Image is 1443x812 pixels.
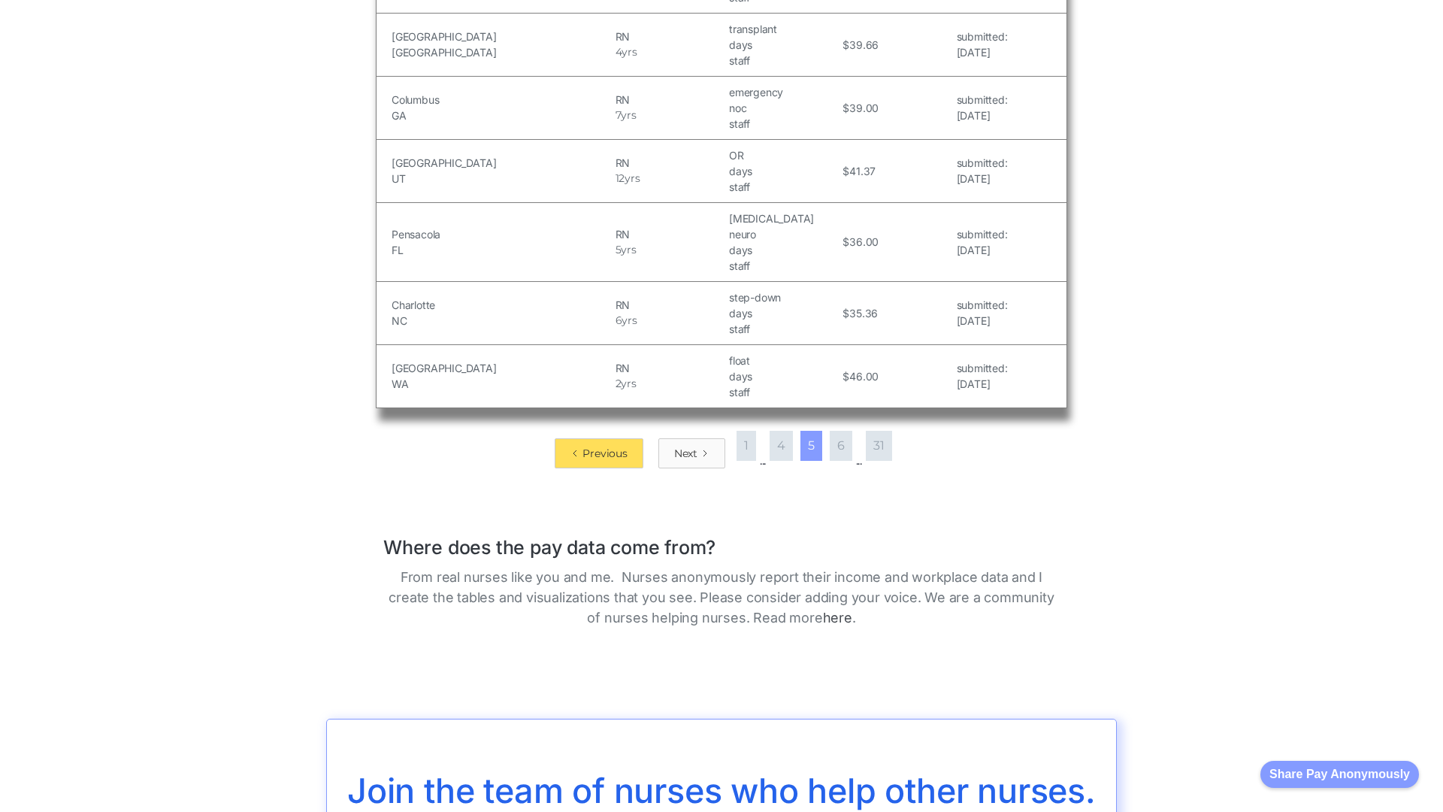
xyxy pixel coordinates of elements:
[616,360,725,376] h5: RN
[957,92,1008,123] a: submitted:[DATE]
[957,171,1008,186] h5: [DATE]
[729,368,839,384] h5: days
[392,29,612,44] h5: [GEOGRAPHIC_DATA]
[957,92,1008,108] h5: submitted:
[843,234,849,250] h5: $
[843,368,849,384] h5: $
[392,108,612,123] h5: GA
[843,163,849,179] h5: $
[1260,761,1419,788] button: Share Pay Anonymously
[849,305,878,321] h5: 35.36
[770,431,793,461] a: 4
[658,438,725,468] a: Next Page
[957,44,1008,60] h5: [DATE]
[621,376,636,392] h5: yrs
[957,155,1008,171] h5: submitted:
[849,100,879,116] h5: 39.00
[616,226,725,242] h5: RN
[729,289,839,305] h5: step-down
[843,100,849,116] h5: $
[392,155,612,171] h5: [GEOGRAPHIC_DATA]
[957,29,1008,60] a: submitted:[DATE]
[622,313,637,329] h5: yrs
[376,423,1067,468] div: List
[760,453,766,468] div: ...
[957,297,1008,329] a: submitted:[DATE]
[830,431,852,461] a: 6
[347,770,1096,811] span: Join the team of nurses who help other nurses.
[392,44,612,60] h5: [GEOGRAPHIC_DATA]
[674,446,697,461] div: Next
[729,21,839,37] h5: transplant
[392,171,612,186] h5: UT
[616,297,725,313] h5: RN
[957,376,1008,392] h5: [DATE]
[729,384,839,400] h5: staff
[957,242,1008,258] h5: [DATE]
[392,242,612,258] h5: FL
[849,37,879,53] h5: 39.66
[957,226,1008,258] a: submitted:[DATE]
[729,305,839,321] h5: days
[616,92,725,108] h5: RN
[957,226,1008,242] h5: submitted:
[729,37,839,53] h5: days
[729,179,839,195] h5: staff
[392,376,612,392] h5: WA
[392,297,612,313] h5: Charlotte
[849,234,879,250] h5: 36.00
[849,163,876,179] h5: 41.37
[616,155,725,171] h5: RN
[957,360,1008,376] h5: submitted:
[729,321,839,337] h5: staff
[729,116,839,132] h5: staff
[849,368,879,384] h5: 46.00
[616,313,622,329] h5: 6
[392,360,612,376] h5: [GEOGRAPHIC_DATA]
[555,438,643,468] a: Previous Page
[616,29,725,44] h5: RN
[729,163,839,179] h5: days
[957,108,1008,123] h5: [DATE]
[729,84,839,100] h5: emergency
[866,431,892,461] a: 31
[800,431,822,461] a: 5
[729,258,839,274] h5: staff
[957,297,1008,313] h5: submitted:
[383,521,1060,559] h1: Where does the pay data come from?
[729,353,839,368] h5: float
[621,108,636,123] h5: yrs
[856,453,862,468] div: ...
[957,155,1008,186] a: submitted:[DATE]
[392,92,612,108] h5: Columbus
[843,305,849,321] h5: $
[616,376,622,392] h5: 2
[729,53,839,68] h5: staff
[622,44,637,60] h5: yrs
[621,242,636,258] h5: yrs
[392,226,612,242] h5: Pensacola
[957,313,1008,329] h5: [DATE]
[957,29,1008,44] h5: submitted:
[616,108,622,123] h5: 7
[392,313,612,329] h5: NC
[843,37,849,53] h5: $
[625,171,640,186] h5: yrs
[383,567,1060,628] p: From real nurses like you and me. Nurses anonymously report their income and workplace data and I...
[729,147,839,163] h5: OR
[737,431,756,461] a: 1
[616,44,622,60] h5: 4
[729,242,839,258] h5: days
[957,360,1008,392] a: submitted:[DATE]
[823,610,852,626] a: here
[729,100,839,116] h5: noc
[729,211,839,242] h5: [MEDICAL_DATA] neuro
[582,446,627,461] div: Previous
[616,171,625,186] h5: 12
[616,242,622,258] h5: 5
